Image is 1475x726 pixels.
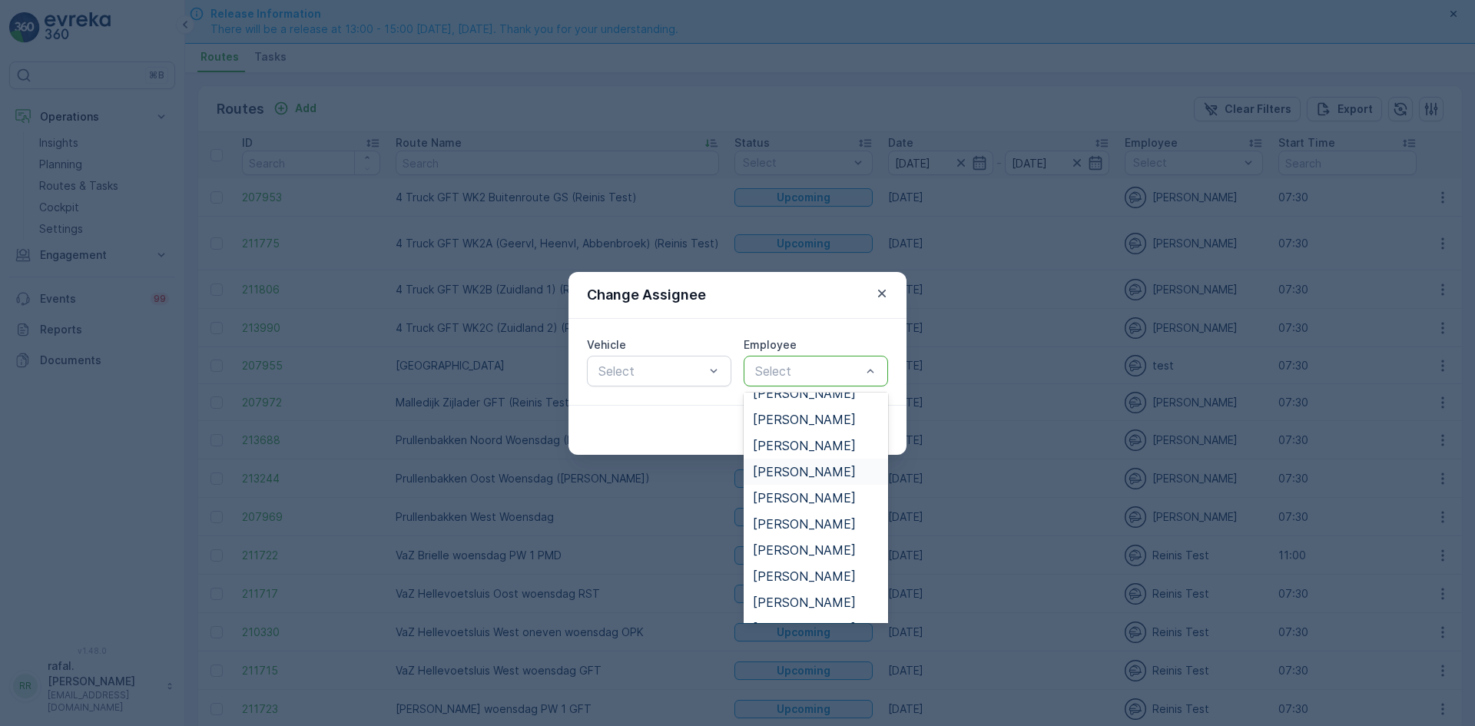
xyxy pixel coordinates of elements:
span: [PERSON_NAME] [753,543,856,557]
span: [PERSON_NAME] [753,595,856,609]
label: Vehicle [587,338,626,351]
span: [PERSON_NAME] [753,569,856,583]
span: [PERSON_NAME] [753,413,856,426]
span: [PERSON_NAME] [753,465,856,479]
p: Select [755,362,861,380]
span: [PERSON_NAME] [753,517,856,531]
span: [PERSON_NAME] [753,439,856,453]
span: [PERSON_NAME] [753,622,856,635]
p: Select [598,362,704,380]
label: Employee [744,338,797,351]
p: Change Assignee [587,284,706,306]
span: [PERSON_NAME] [753,491,856,505]
span: [PERSON_NAME] [753,386,856,400]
